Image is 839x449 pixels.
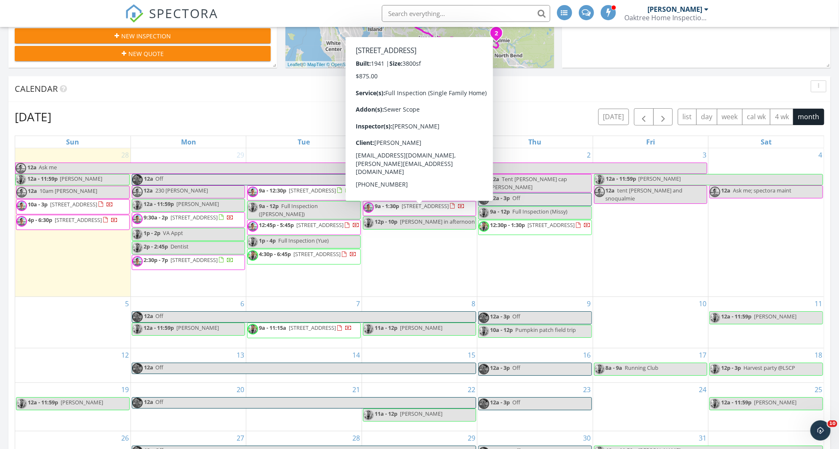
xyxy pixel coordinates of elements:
[144,187,153,194] span: 12a
[288,62,301,67] a: Leaflet
[235,148,246,162] a: Go to September 29, 2025
[697,297,708,310] a: Go to October 10, 2025
[490,208,510,215] span: 9a - 12p
[490,313,510,320] span: 12a - 3p
[479,175,489,186] img: img_2154.jpeg
[490,221,525,229] span: 12:30p - 1:30p
[132,363,143,374] img: 8963bb0bd5d14165a88c57d697d8e1c3_1_105_c.jpeg
[363,201,476,216] a: 9a - 1:30p [STREET_ADDRESS]
[362,148,477,297] td: Go to October 1, 2025
[351,383,362,396] a: Go to October 21, 2025
[16,163,26,174] img: img_2154.jpeg
[144,256,168,264] span: 2:30p - 7p
[121,32,171,40] span: New Inspection
[400,218,475,225] span: [PERSON_NAME] in afternoon
[512,194,520,202] span: Off
[721,313,751,320] span: 12a - 11:59p
[15,148,131,297] td: Go to September 28, 2025
[490,326,513,334] span: 10a - 12p
[708,382,824,431] td: Go to October 25, 2025
[466,348,477,362] a: Go to October 15, 2025
[144,214,234,221] a: 9:30a - 2p [STREET_ADDRESS]
[351,348,362,362] a: Go to October 14, 2025
[125,4,144,23] img: The Best Home Inspection Software - Spectora
[120,431,131,445] a: Go to October 26, 2025
[606,174,637,185] span: 12a - 11:59p
[363,324,374,334] img: 20210512_131428.jpg
[125,11,218,29] a: SPECTORA
[710,313,720,323] img: 20210512_131428.jpg
[16,200,27,211] img: img_2154.jpeg
[708,348,824,382] td: Go to October 18, 2025
[16,398,27,409] img: 20210512_131428.jpg
[144,229,160,237] span: 1p - 2p
[163,229,183,237] span: VA Appt
[586,148,593,162] a: Go to October 2, 2025
[247,220,360,235] a: 12:45p - 5:45p [STREET_ADDRESS]
[303,62,325,67] a: © MapTiler
[239,297,246,310] a: Go to October 6, 2025
[363,218,374,228] img: 20210512_131428.jpg
[490,175,567,191] span: Tent [PERSON_NAME] cap [PERSON_NAME]
[259,202,318,218] span: Full Inspection ([PERSON_NAME])
[170,243,189,250] span: Dentist
[402,202,449,210] span: [STREET_ADDRESS]
[362,297,477,348] td: Go to October 8, 2025
[813,297,824,310] a: Go to October 11, 2025
[625,364,659,371] span: Running Club
[27,174,58,185] span: 12a - 11:59p
[527,136,543,148] a: Thursday
[479,313,489,323] img: 8963bb0bd5d14165a88c57d697d8e1c3_1_105_c.jpeg
[132,398,143,408] img: 8963bb0bd5d14165a88c57d697d8e1c3_1_105_c.jpeg
[131,382,246,431] td: Go to October 20, 2025
[179,136,198,148] a: Monday
[15,297,131,348] td: Go to October 5, 2025
[582,348,593,362] a: Go to October 16, 2025
[470,297,477,310] a: Go to October 8, 2025
[479,326,489,337] img: 20210512_131428.jpg
[721,187,730,194] span: 12a
[363,410,374,420] img: 20210512_131428.jpg
[132,243,143,253] img: 20210512_131428.jpg
[354,297,362,310] a: Go to October 7, 2025
[132,212,245,227] a: 9:30a - 2p [STREET_ADDRESS]
[248,250,258,261] img: 20210512_131428.jpg
[131,348,246,382] td: Go to October 13, 2025
[717,109,743,125] button: week
[149,4,218,22] span: SPECTORA
[606,187,615,194] span: 12a
[793,109,824,125] button: month
[123,297,131,310] a: Go to October 5, 2025
[477,348,593,382] td: Go to October 16, 2025
[296,221,344,229] span: [STREET_ADDRESS]
[131,148,246,297] td: Go to September 29, 2025
[490,364,510,371] span: 12a - 3p
[696,109,717,125] button: day
[490,194,510,202] span: 12a - 3p
[39,163,57,171] span: Ask me
[708,297,824,348] td: Go to October 11, 2025
[248,324,258,334] img: 20210512_131428.jpg
[598,109,629,125] button: [DATE]
[247,323,360,338] a: 9a - 11:15a [STREET_ADDRESS]
[733,187,791,194] span: Ask me; spectora maint
[155,175,163,182] span: Off
[479,208,489,218] img: 20210512_131428.jpg
[40,187,97,195] span: 10am [PERSON_NAME]
[155,312,163,320] span: Off
[50,200,97,208] span: [STREET_ADDRESS]
[170,214,218,221] span: [STREET_ADDRESS]
[479,221,489,232] img: 20210512_131428.jpg
[697,348,708,362] a: Go to October 17, 2025
[132,312,143,322] img: 8963bb0bd5d14165a88c57d697d8e1c3_1_105_c.jpeg
[132,214,143,224] img: img_2154.jpeg
[593,148,708,297] td: Go to October 3, 2025
[410,136,428,148] a: Wednesday
[132,255,245,270] a: 2:30p - 7p [STREET_ADDRESS]
[132,174,143,185] img: 8963bb0bd5d14165a88c57d697d8e1c3_1_105_c.jpeg
[754,398,796,406] span: [PERSON_NAME]
[259,324,352,331] a: 9a - 11:15a [STREET_ADDRESS]
[470,148,477,162] a: Go to October 1, 2025
[759,136,773,148] a: Saturday
[375,187,402,194] span: 8a - 10:15a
